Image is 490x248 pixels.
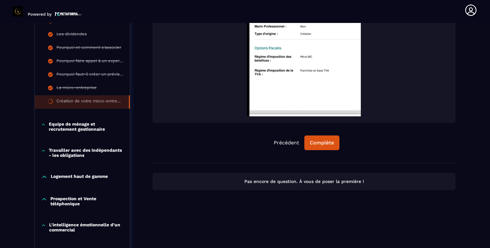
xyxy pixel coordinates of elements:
[158,179,450,185] p: Pas encore de question. À vous de poser la première !
[56,32,87,39] div: Les dividendes
[56,85,97,92] div: La micro-entreprise
[49,148,123,158] p: Travailler avec des indépendants - les obligations
[56,58,123,65] div: Pourquoi faire appel à un expert-comptable
[49,121,123,132] p: Equipe de ménage et recrutement gestionnaire
[13,6,23,17] img: logo-branding
[269,136,304,150] button: Précédent
[55,11,82,17] img: logo
[56,45,121,52] div: Pourquoi et comment s'associer
[310,140,334,146] div: Complète
[51,174,108,180] p: Logement haut de gamme
[56,98,122,106] div: Création de votre micro-entreprise
[304,135,339,150] button: Complète
[28,12,52,17] p: Powered by
[49,222,123,232] p: L'intelligence émotionnelle d’un commercial
[50,196,123,206] p: Prospection et Vente téléphonique
[56,72,123,79] div: Pourquoi faut-il créer un prévisionnel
